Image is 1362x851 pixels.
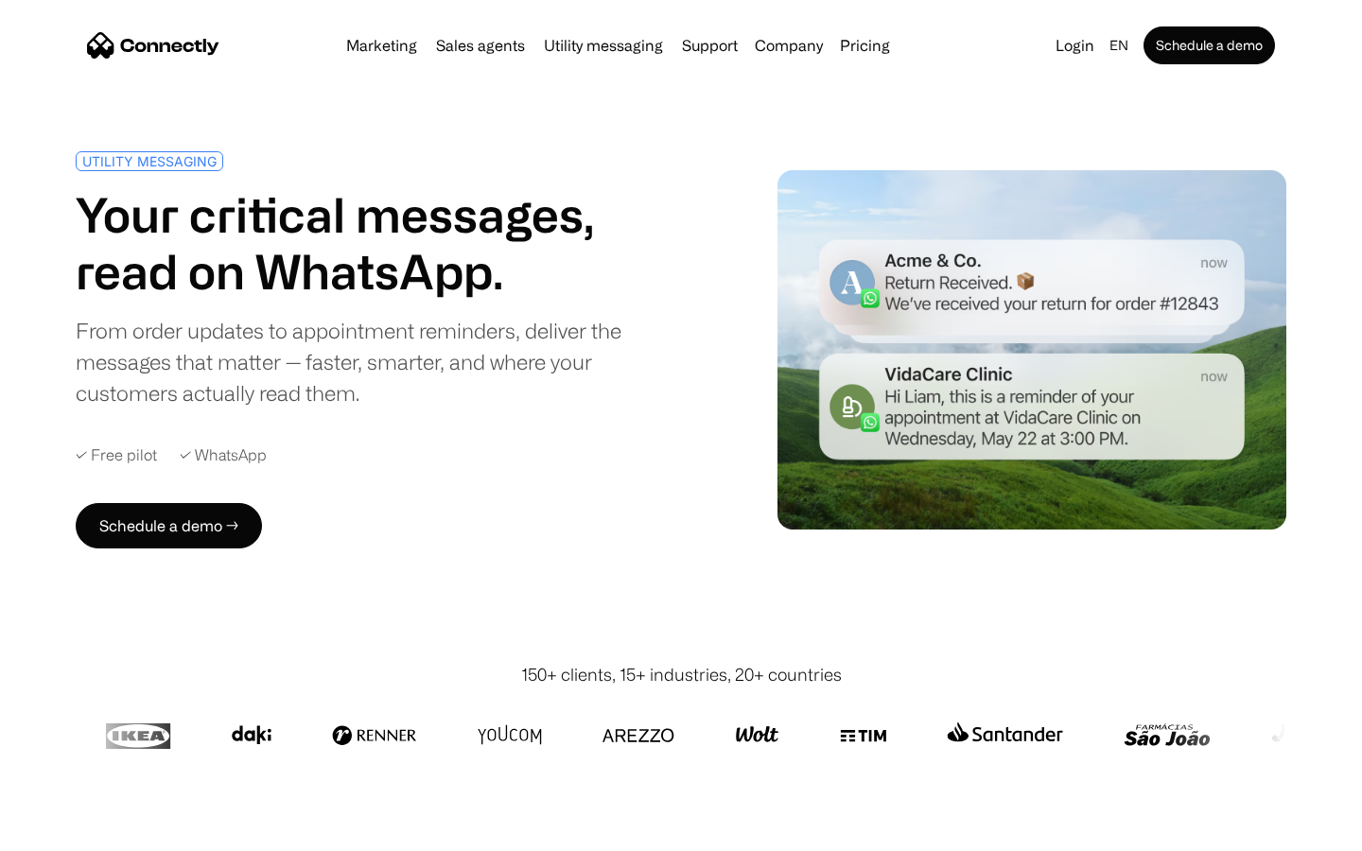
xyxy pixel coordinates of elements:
a: Pricing [832,38,898,53]
h1: Your critical messages, read on WhatsApp. [76,186,673,300]
ul: Language list [38,818,113,844]
a: Utility messaging [536,38,671,53]
div: 150+ clients, 15+ industries, 20+ countries [521,662,842,687]
a: Sales agents [428,38,533,53]
div: UTILITY MESSAGING [82,154,217,168]
div: From order updates to appointment reminders, deliver the messages that matter — faster, smarter, ... [76,315,673,408]
div: ✓ Free pilot [76,446,157,464]
a: Support [674,38,745,53]
aside: Language selected: English [19,816,113,844]
div: Company [755,32,823,59]
div: ✓ WhatsApp [180,446,267,464]
div: en [1109,32,1128,59]
a: Schedule a demo [1144,26,1275,64]
a: Marketing [339,38,425,53]
a: Login [1048,32,1102,59]
a: Schedule a demo → [76,503,262,548]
